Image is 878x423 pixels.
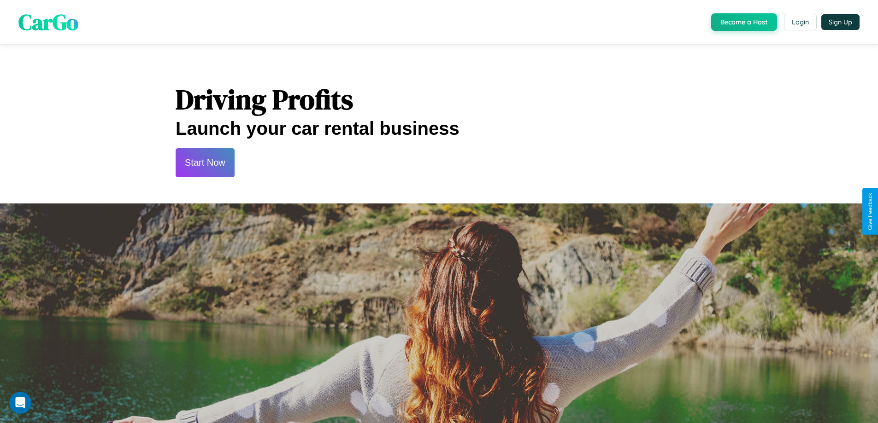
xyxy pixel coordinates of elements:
h2: Launch your car rental business [176,118,702,139]
iframe: Intercom live chat [9,392,31,414]
h1: Driving Profits [176,81,702,118]
button: Login [784,14,817,30]
button: Start Now [176,148,235,177]
div: Give Feedback [867,193,873,230]
button: Sign Up [821,14,860,30]
button: Become a Host [711,13,777,31]
span: CarGo [18,7,78,37]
